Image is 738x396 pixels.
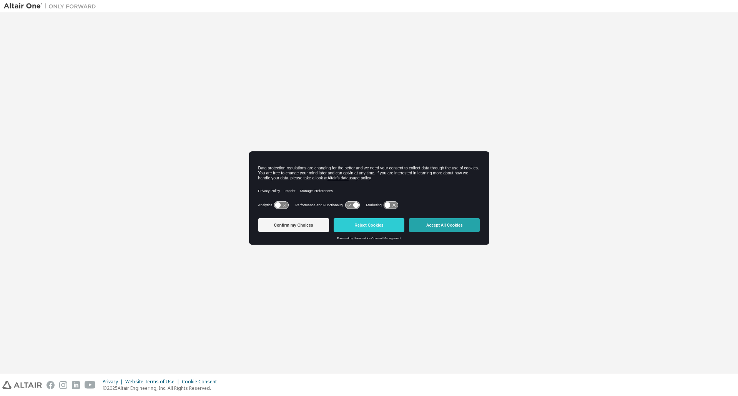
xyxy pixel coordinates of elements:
img: linkedin.svg [72,381,80,389]
img: instagram.svg [59,381,67,389]
p: © 2025 Altair Engineering, Inc. All Rights Reserved. [103,385,221,391]
img: Altair One [4,2,100,10]
img: facebook.svg [47,381,55,389]
div: Website Terms of Use [125,379,182,385]
div: Privacy [103,379,125,385]
img: youtube.svg [85,381,96,389]
img: altair_logo.svg [2,381,42,389]
div: Cookie Consent [182,379,221,385]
